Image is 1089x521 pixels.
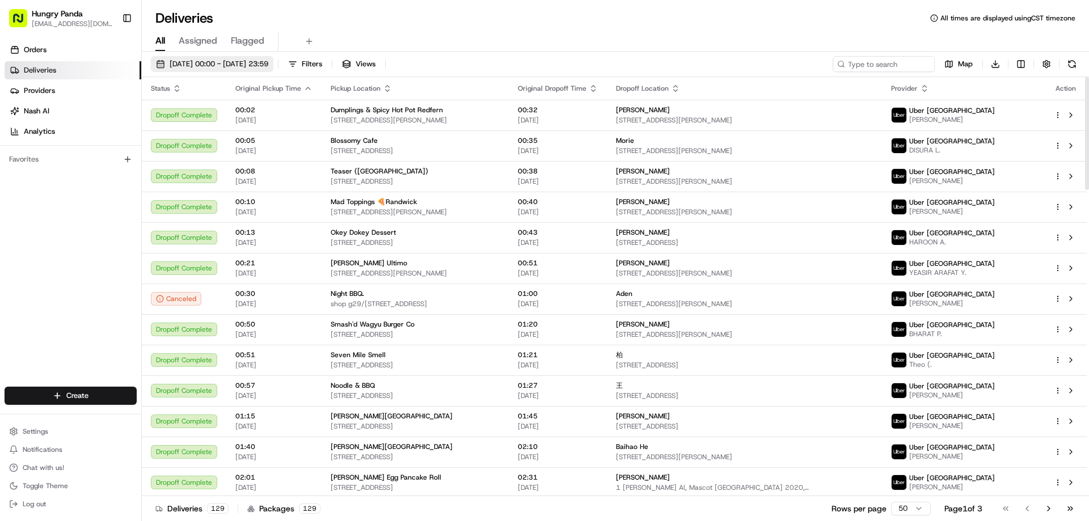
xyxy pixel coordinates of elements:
img: 1753817452368-0c19585d-7be3-40d9-9a41-2dc781b3d1eb [24,108,44,129]
span: [PERSON_NAME] [909,391,995,400]
span: [STREET_ADDRESS][PERSON_NAME] [616,330,873,339]
button: Map [939,56,978,72]
div: 💻 [96,255,105,264]
a: Orders [5,41,141,59]
span: shop g29/[STREET_ADDRESS] [331,299,500,308]
span: [DATE] [235,146,313,155]
a: Analytics [5,122,141,141]
span: 02:31 [518,473,598,482]
span: [PERSON_NAME] [616,167,670,176]
span: 柏 [616,350,623,359]
span: 00:51 [518,259,598,268]
span: Uber [GEOGRAPHIC_DATA] [909,137,995,146]
span: Uber [GEOGRAPHIC_DATA] [909,473,995,482]
span: [PERSON_NAME][GEOGRAPHIC_DATA] [331,412,453,421]
span: [STREET_ADDRESS] [616,238,873,247]
span: [PERSON_NAME] [616,259,670,268]
span: 01:45 [518,412,598,421]
span: [DATE] [235,391,313,400]
span: 02:01 [235,473,313,482]
span: Morie [616,136,634,145]
span: DISURA L. [909,146,995,155]
button: Filters [283,56,327,72]
span: Views [356,59,375,69]
span: [STREET_ADDRESS][PERSON_NAME] [616,299,873,308]
span: 00:08 [235,167,313,176]
span: 1 [PERSON_NAME] Al, Mascot [GEOGRAPHIC_DATA] 2020, [GEOGRAPHIC_DATA] [616,483,873,492]
span: Original Pickup Time [235,84,301,93]
span: [DATE] [235,177,313,186]
span: Uber [GEOGRAPHIC_DATA] [909,443,995,452]
span: [STREET_ADDRESS][PERSON_NAME] [616,269,873,278]
img: uber-new-logo.jpeg [892,444,906,459]
span: Notifications [23,445,62,454]
span: Status [151,84,170,93]
span: [PERSON_NAME][GEOGRAPHIC_DATA] [331,442,453,451]
a: Powered byPylon [80,281,137,290]
div: We're available if you need us! [51,120,156,129]
span: [STREET_ADDRESS][PERSON_NAME] [616,207,873,217]
span: [PERSON_NAME] [35,176,92,185]
span: 00:02 [235,105,313,115]
span: [DATE] [518,238,598,247]
span: [STREET_ADDRESS][PERSON_NAME] [331,269,500,278]
span: 01:21 [518,350,598,359]
span: All [155,34,165,48]
div: 📗 [11,255,20,264]
a: Deliveries [5,61,141,79]
span: Toggle Theme [23,481,68,490]
span: Flagged [231,34,264,48]
h1: Deliveries [155,9,213,27]
a: 📗Knowledge Base [7,249,91,269]
div: Page 1 of 3 [944,503,982,514]
img: uber-new-logo.jpeg [892,322,906,337]
span: 00:35 [518,136,598,145]
span: Uber [GEOGRAPHIC_DATA] [909,412,995,421]
button: [EMAIL_ADDRESS][DOMAIN_NAME] [32,19,113,28]
img: uber-new-logo.jpeg [892,108,906,122]
span: Assigned [179,34,217,48]
span: 02:10 [518,442,598,451]
p: Welcome 👋 [11,45,206,63]
span: BHARAT P. [909,329,995,338]
img: uber-new-logo.jpeg [892,475,906,490]
span: [DATE] [235,483,313,492]
span: 01:20 [518,320,598,329]
span: [PERSON_NAME] [616,412,670,421]
button: [DATE] 00:00 - [DATE] 23:59 [151,56,273,72]
span: [STREET_ADDRESS] [331,146,500,155]
span: [STREET_ADDRESS] [331,422,500,431]
span: 00:32 [518,105,598,115]
span: Blossomy Cafe [331,136,378,145]
img: uber-new-logo.jpeg [892,353,906,367]
span: [DATE] [518,422,598,431]
span: 00:38 [518,167,598,176]
span: [DATE] [518,452,598,461]
span: API Documentation [107,253,182,265]
span: 8月20日 [100,176,127,185]
span: Pylon [113,281,137,290]
span: Pickup Location [331,84,381,93]
span: [STREET_ADDRESS] [331,238,500,247]
span: Hungry Panda [32,8,83,19]
span: 00:13 [235,228,313,237]
img: uber-new-logo.jpeg [892,414,906,429]
button: Start new chat [193,112,206,125]
span: Dumplings & Spicy Hot Pot Redfern [331,105,443,115]
span: 01:40 [235,442,313,451]
span: Uber [GEOGRAPHIC_DATA] [909,167,995,176]
span: 01:00 [518,289,598,298]
img: uber-new-logo.jpeg [892,138,906,153]
span: [STREET_ADDRESS][PERSON_NAME] [616,116,873,125]
img: Nash [11,11,34,34]
div: Action [1054,84,1078,93]
img: 1736555255976-a54dd68f-1ca7-489b-9aae-adbdc363a1c4 [23,176,32,185]
span: [PERSON_NAME] [909,207,995,216]
span: [DATE] [518,483,598,492]
span: 00:10 [235,197,313,206]
span: [DATE] [235,299,313,308]
span: [DATE] [518,177,598,186]
div: Past conversations [11,147,76,156]
span: [STREET_ADDRESS][PERSON_NAME] [616,452,873,461]
button: Refresh [1064,56,1080,72]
